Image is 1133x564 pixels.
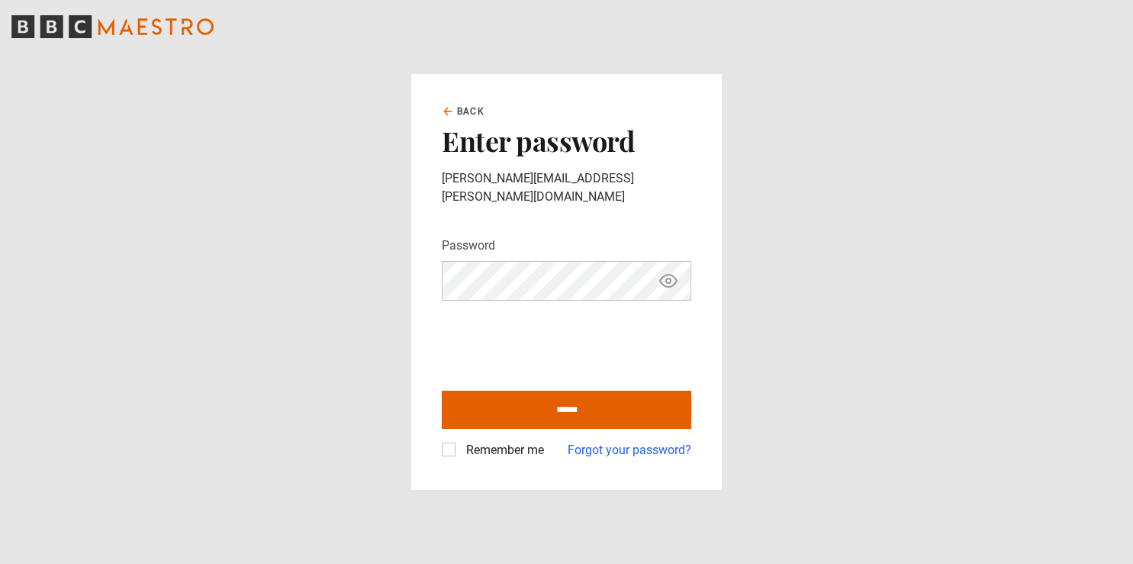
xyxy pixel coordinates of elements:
h2: Enter password [442,124,691,156]
a: Forgot your password? [568,441,691,459]
span: Back [457,105,484,118]
a: Back [442,105,484,118]
svg: BBC Maestro [11,15,214,38]
iframe: reCAPTCHA [442,313,674,372]
button: Show password [655,268,681,295]
p: [PERSON_NAME][EMAIL_ADDRESS][PERSON_NAME][DOMAIN_NAME] [442,169,691,206]
label: Password [442,237,495,255]
label: Remember me [460,441,544,459]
